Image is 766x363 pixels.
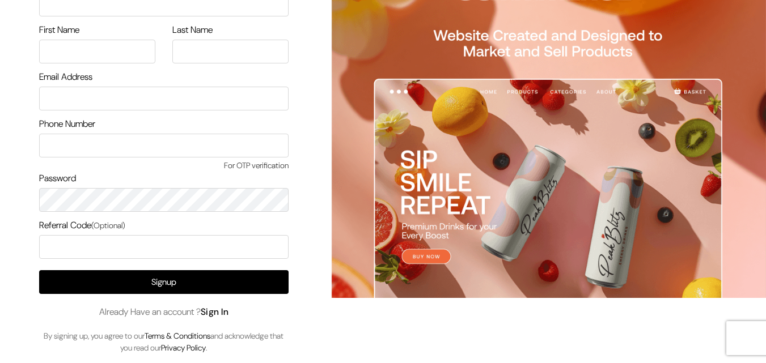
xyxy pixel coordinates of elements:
[201,306,229,318] a: Sign In
[91,220,125,230] span: (Optional)
[39,330,289,354] p: By signing up, you agree to our and acknowledge that you read our .
[145,331,210,341] a: Terms & Conditions
[39,172,76,185] label: Password
[172,23,213,37] label: Last Name
[39,270,289,294] button: Signup
[161,343,206,353] a: Privacy Policy
[39,23,79,37] label: First Name
[39,117,95,131] label: Phone Number
[39,70,92,84] label: Email Address
[39,160,289,172] span: For OTP verification
[39,219,125,232] label: Referral Code
[99,305,229,319] span: Already Have an account ?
